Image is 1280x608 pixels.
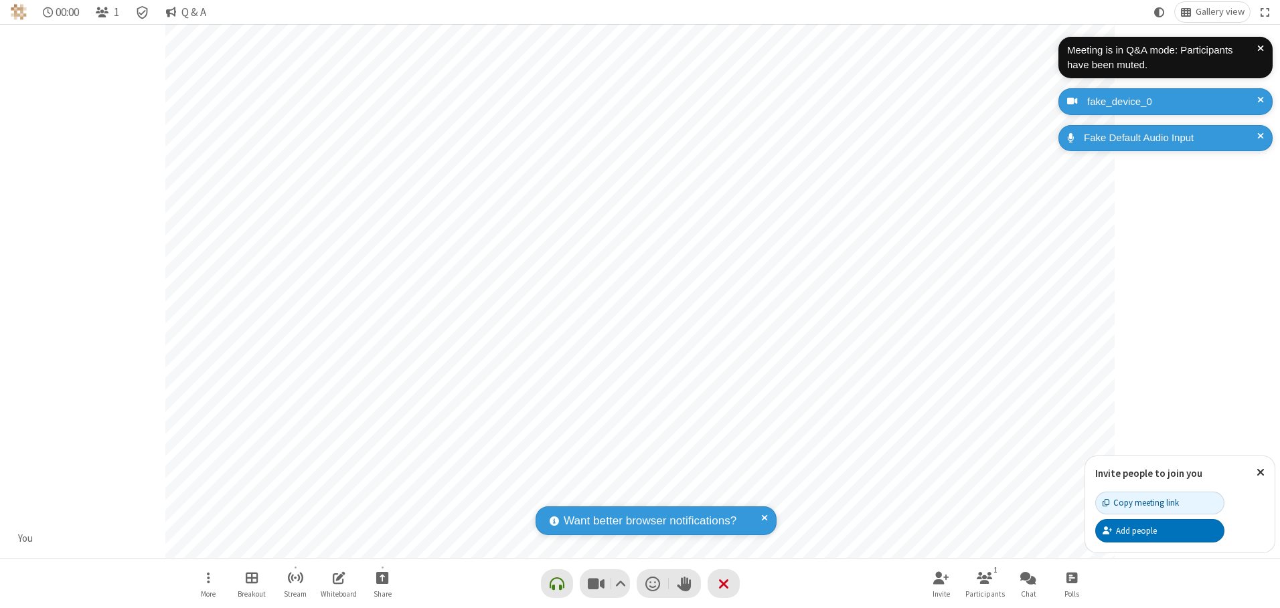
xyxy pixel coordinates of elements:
div: You [13,531,38,546]
button: Open menu [188,565,228,603]
button: Add people [1095,519,1224,542]
span: Q & A [181,6,206,19]
span: Whiteboard [321,590,357,598]
button: Start sharing [362,565,402,603]
span: Gallery view [1196,7,1245,17]
button: Invite participants (Alt+I) [921,565,961,603]
span: Chat [1021,590,1036,598]
button: Send a reaction [637,569,669,598]
span: Want better browser notifications? [564,512,736,530]
div: Meeting is in Q&A mode: Participants have been muted. [1067,43,1257,73]
button: Copy meeting link [1095,492,1224,514]
span: Share [374,590,392,598]
button: Raise hand [669,569,701,598]
span: Breakout [238,590,266,598]
button: Open poll [1052,565,1092,603]
div: Timer [37,2,85,22]
button: Q & A [160,2,212,22]
span: Polls [1064,590,1079,598]
span: More [201,590,216,598]
button: Start streaming [275,565,315,603]
span: Stream [284,590,307,598]
div: Copy meeting link [1103,496,1179,509]
div: Meeting details Encryption enabled [130,2,155,22]
div: Fake Default Audio Input [1079,130,1263,146]
button: Manage Breakout Rooms [232,565,272,603]
span: Invite [933,590,950,598]
span: 00:00 [56,6,79,19]
button: Using system theme [1149,2,1170,22]
button: Stop video (Alt+V) [580,569,630,598]
div: fake_device_0 [1083,94,1263,110]
button: Open participant list [90,2,125,22]
button: Fullscreen [1255,2,1275,22]
img: QA Selenium DO NOT DELETE OR CHANGE [11,4,27,20]
button: End or leave meeting [708,569,740,598]
button: Close popover [1247,456,1275,489]
label: Invite people to join you [1095,467,1202,480]
button: Open shared whiteboard [319,565,359,603]
div: 1 [990,564,1002,576]
button: Video setting [611,569,629,598]
button: Open participant list [965,565,1005,603]
span: Participants [965,590,1005,598]
button: Connect your audio [541,569,573,598]
span: 1 [114,6,119,19]
button: Open chat [1008,565,1048,603]
button: Change layout [1175,2,1250,22]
